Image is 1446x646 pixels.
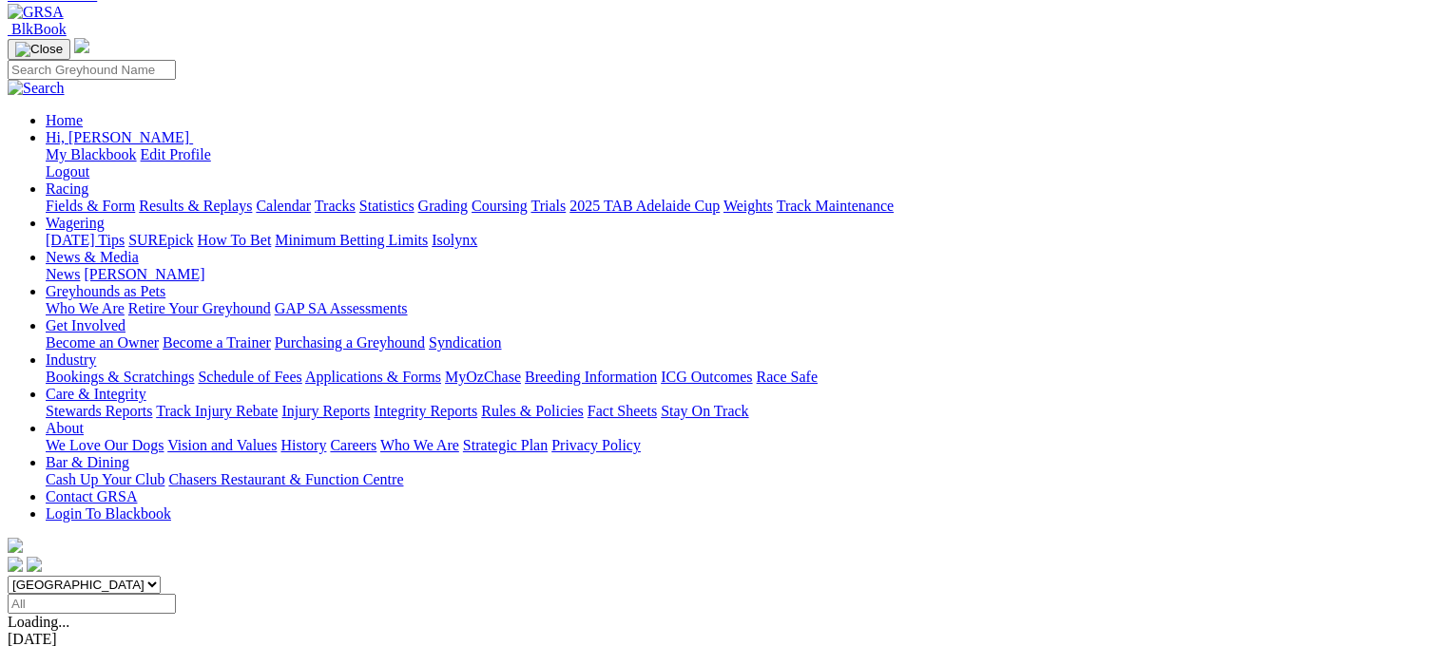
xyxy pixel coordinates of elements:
a: Contact GRSA [46,488,137,504]
a: About [46,420,84,436]
a: Become a Trainer [163,334,271,351]
a: Edit Profile [141,146,211,162]
a: ICG Outcomes [661,369,752,385]
a: Stay On Track [661,403,748,419]
a: Statistics [359,198,415,214]
a: SUREpick [128,232,193,248]
a: News [46,266,80,282]
a: Purchasing a Greyhound [275,334,425,351]
button: Toggle navigation [8,39,70,60]
a: Grading [418,198,468,214]
a: Tracks [315,198,356,214]
div: Care & Integrity [46,403,1438,420]
img: twitter.svg [27,557,42,572]
a: Get Involved [46,317,125,333]
a: Cash Up Your Club [46,471,164,487]
a: How To Bet [198,232,272,248]
a: Breeding Information [525,369,657,385]
a: Retire Your Greyhound [128,300,271,316]
a: Track Injury Rebate [156,403,278,419]
a: Greyhounds as Pets [46,283,165,299]
a: Home [46,112,83,128]
img: logo-grsa-white.png [8,538,23,553]
a: Racing [46,180,88,197]
input: Select date [8,594,176,614]
a: Who We Are [380,437,459,453]
a: News & Media [46,249,139,265]
a: Trials [530,198,566,214]
img: Search [8,80,65,97]
a: Who We Are [46,300,125,316]
a: Care & Integrity [46,386,146,402]
a: Vision and Values [167,437,277,453]
a: Logout [46,163,89,180]
div: Bar & Dining [46,471,1438,488]
a: Minimum Betting Limits [275,232,428,248]
div: Racing [46,198,1438,215]
a: BlkBook [8,21,67,37]
a: GAP SA Assessments [275,300,408,316]
a: Become an Owner [46,334,159,351]
a: Chasers Restaurant & Function Centre [168,471,403,487]
a: Fact Sheets [588,403,657,419]
span: Loading... [8,614,69,630]
a: Bar & Dining [46,454,129,470]
a: Integrity Reports [374,403,477,419]
a: Syndication [429,334,501,351]
div: About [46,437,1438,454]
a: Track Maintenance [777,198,894,214]
a: Applications & Forms [305,369,441,385]
a: Hi, [PERSON_NAME] [46,129,193,145]
a: Race Safe [756,369,817,385]
a: Strategic Plan [463,437,548,453]
span: BlkBook [11,21,67,37]
span: Hi, [PERSON_NAME] [46,129,189,145]
a: Weights [723,198,773,214]
a: My Blackbook [46,146,137,162]
a: Login To Blackbook [46,505,171,522]
a: Bookings & Scratchings [46,369,194,385]
a: MyOzChase [445,369,521,385]
img: logo-grsa-white.png [74,38,89,53]
img: Close [15,42,63,57]
a: History [280,437,326,453]
div: Industry [46,369,1438,386]
a: Fields & Form [46,198,135,214]
a: Industry [46,351,96,368]
div: Get Involved [46,334,1438,351]
img: GRSA [8,4,64,21]
a: Isolynx [432,232,477,248]
a: Privacy Policy [551,437,641,453]
a: [PERSON_NAME] [84,266,204,282]
a: Coursing [472,198,528,214]
a: Wagering [46,215,105,231]
img: facebook.svg [8,557,23,572]
input: Search [8,60,176,80]
div: Wagering [46,232,1438,249]
a: We Love Our Dogs [46,437,164,453]
a: [DATE] Tips [46,232,125,248]
a: Careers [330,437,376,453]
a: Injury Reports [281,403,370,419]
div: Greyhounds as Pets [46,300,1438,317]
a: Schedule of Fees [198,369,301,385]
div: Hi, [PERSON_NAME] [46,146,1438,180]
a: Results & Replays [139,198,252,214]
a: Rules & Policies [481,403,584,419]
a: Calendar [256,198,311,214]
a: Stewards Reports [46,403,152,419]
a: 2025 TAB Adelaide Cup [569,198,720,214]
div: News & Media [46,266,1438,283]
